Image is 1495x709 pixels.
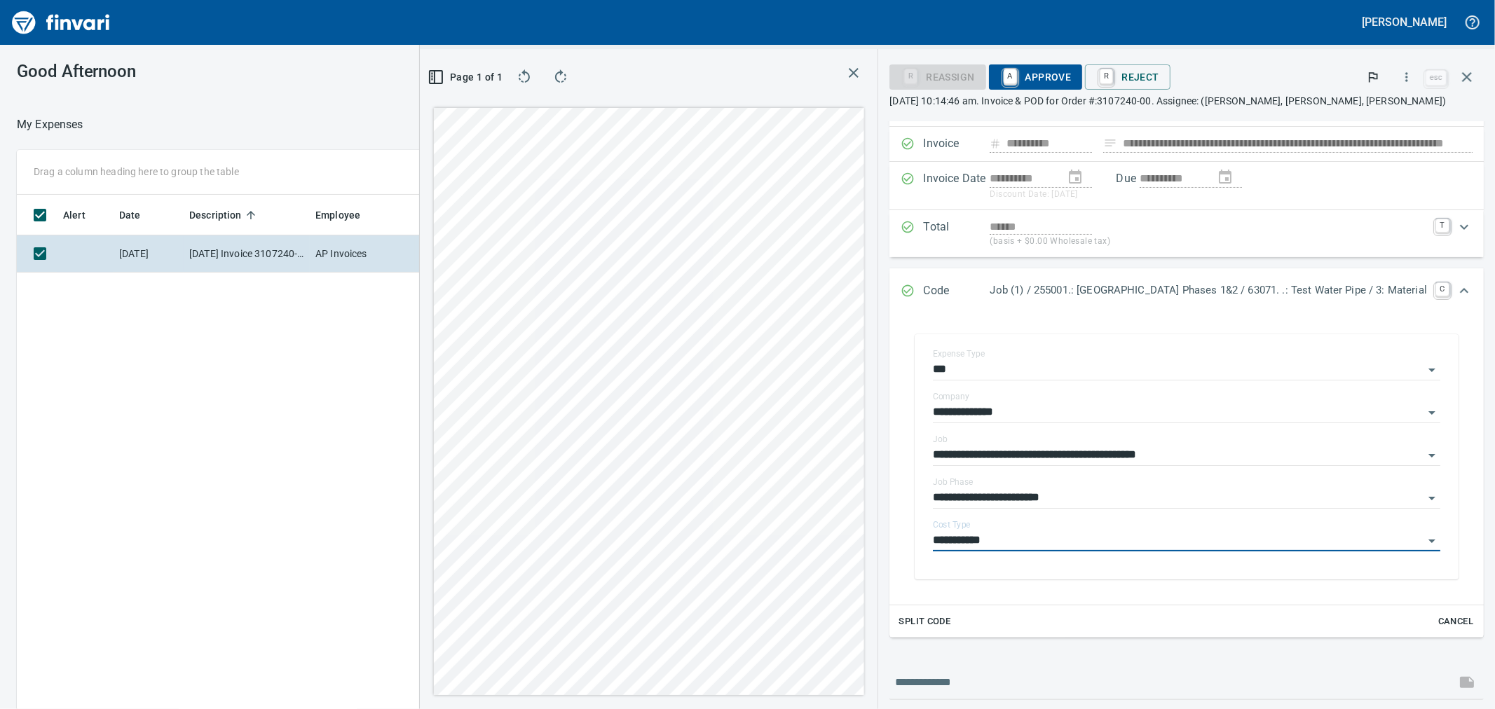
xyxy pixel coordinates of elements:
[1096,65,1159,89] span: Reject
[17,116,83,133] nav: breadcrumb
[889,94,1484,108] p: [DATE] 10:14:46 am. Invoice & POD for Order #:3107240-00. Assignee: ([PERSON_NAME], [PERSON_NAME]...
[1422,446,1442,465] button: Open
[114,235,184,273] td: [DATE]
[889,210,1484,257] div: Expand
[1422,60,1484,94] span: Close invoice
[17,62,364,81] h3: Good Afternoon
[899,614,950,630] span: Split Code
[923,282,990,301] p: Code
[17,116,83,133] p: My Expenses
[923,219,990,249] p: Total
[34,165,239,179] p: Drag a column heading here to group the table
[895,611,954,633] button: Split Code
[119,207,141,223] span: Date
[315,207,360,223] span: Employee
[189,207,260,223] span: Description
[989,64,1083,90] button: AApprove
[310,235,415,273] td: AP Invoices
[437,69,496,86] span: Page 1 of 1
[119,207,159,223] span: Date
[1450,666,1484,699] span: This records your message into the invoice and notifies anyone mentioned
[1422,360,1442,380] button: Open
[990,282,1427,298] p: Job (1) / 255001.: [GEOGRAPHIC_DATA] Phases 1&2 / 63071. .: Test Water Pipe / 3: Material
[1422,403,1442,422] button: Open
[1391,62,1422,92] button: More
[431,64,502,90] button: Page 1 of 1
[889,315,1484,638] div: Expand
[1433,611,1478,633] button: Cancel
[933,350,985,358] label: Expense Type
[1422,531,1442,551] button: Open
[1359,11,1450,33] button: [PERSON_NAME]
[1435,219,1449,233] a: T
[1004,69,1017,84] a: A
[315,207,378,223] span: Employee
[1085,64,1170,90] button: RReject
[184,235,310,273] td: [DATE] Invoice 3107240-00 from Western Water Works Supply Co Inc (1-30586)
[933,478,973,486] label: Job Phase
[1000,65,1072,89] span: Approve
[933,435,948,443] label: Job
[990,235,1427,249] p: (basis + $0.00 Wholesale tax)
[63,207,86,223] span: Alert
[889,70,985,82] div: Reassign
[1426,70,1447,85] a: esc
[933,392,969,401] label: Company
[889,268,1484,315] div: Expand
[1422,488,1442,508] button: Open
[8,6,114,39] img: Finvari
[1100,69,1113,84] a: R
[1358,62,1388,92] button: Flag
[63,207,104,223] span: Alert
[189,207,242,223] span: Description
[933,521,971,529] label: Cost Type
[1363,15,1447,29] h5: [PERSON_NAME]
[1437,614,1475,630] span: Cancel
[1435,282,1449,296] a: C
